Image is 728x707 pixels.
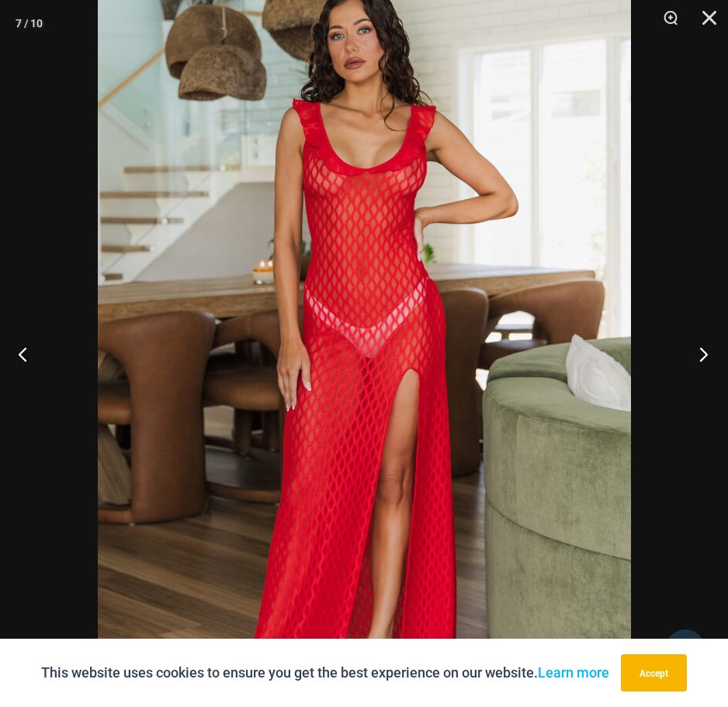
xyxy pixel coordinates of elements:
button: Accept [621,654,687,691]
div: 7 / 10 [16,12,43,35]
button: Next [670,315,728,393]
p: This website uses cookies to ensure you get the best experience on our website. [41,661,609,684]
a: Learn more [538,664,609,681]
